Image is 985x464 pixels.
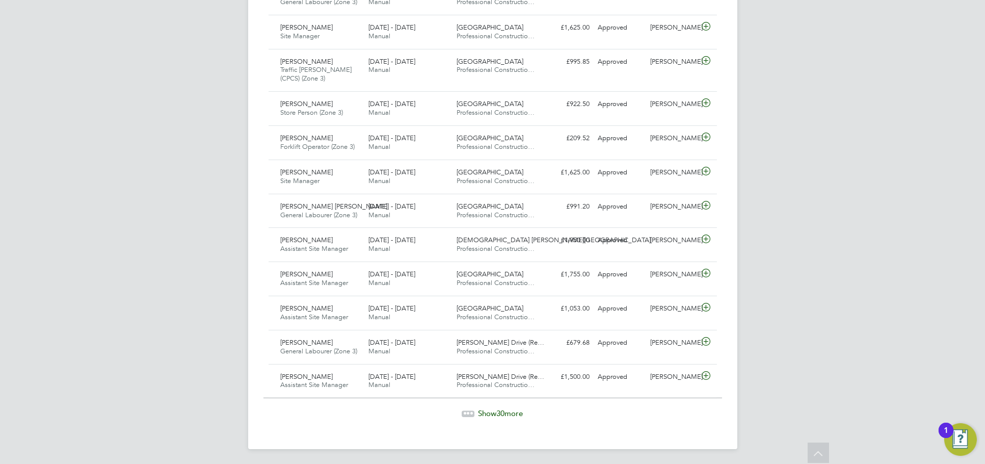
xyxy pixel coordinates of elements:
[368,142,390,151] span: Manual
[646,130,699,147] div: [PERSON_NAME]
[541,54,594,70] div: £995.85
[541,369,594,385] div: £1,500.00
[281,244,349,253] span: Assistant Site Manager
[368,278,390,287] span: Manual
[457,347,535,355] span: Professional Constructio…
[281,99,333,108] span: [PERSON_NAME]
[594,19,647,36] div: Approved
[457,244,535,253] span: Professional Constructio…
[457,211,535,219] span: Professional Constructio…
[281,108,343,117] span: Store Person (Zone 3)
[281,202,388,211] span: [PERSON_NAME] [PERSON_NAME]
[281,32,320,40] span: Site Manager
[541,300,594,317] div: £1,053.00
[368,134,415,142] span: [DATE] - [DATE]
[457,338,544,347] span: [PERSON_NAME] Drive (Re…
[457,134,523,142] span: [GEOGRAPHIC_DATA]
[457,202,523,211] span: [GEOGRAPHIC_DATA]
[646,232,699,249] div: [PERSON_NAME]
[368,313,390,321] span: Manual
[457,313,535,321] span: Professional Constructio…
[594,198,647,215] div: Approved
[457,270,523,278] span: [GEOGRAPHIC_DATA]
[944,423,977,456] button: Open Resource Center, 1 new notification
[457,168,523,176] span: [GEOGRAPHIC_DATA]
[281,23,333,32] span: [PERSON_NAME]
[541,164,594,181] div: £1,625.00
[541,19,594,36] div: £1,625.00
[281,176,320,185] span: Site Manager
[594,96,647,113] div: Approved
[457,99,523,108] span: [GEOGRAPHIC_DATA]
[368,304,415,313] span: [DATE] - [DATE]
[281,270,333,278] span: [PERSON_NAME]
[457,304,523,313] span: [GEOGRAPHIC_DATA]
[281,338,333,347] span: [PERSON_NAME]
[368,338,415,347] span: [DATE] - [DATE]
[281,236,333,244] span: [PERSON_NAME]
[457,236,651,244] span: [DEMOGRAPHIC_DATA] [PERSON_NAME][GEOGRAPHIC_DATA]
[457,176,535,185] span: Professional Constructio…
[368,32,390,40] span: Manual
[594,334,647,351] div: Approved
[646,164,699,181] div: [PERSON_NAME]
[457,278,535,287] span: Professional Constructio…
[457,32,535,40] span: Professional Constructio…
[281,347,358,355] span: General Labourer (Zone 3)
[457,372,544,381] span: [PERSON_NAME] Drive (Re…
[368,380,390,389] span: Manual
[281,278,349,287] span: Assistant Site Manager
[281,313,349,321] span: Assistant Site Manager
[281,142,355,151] span: Forklift Operator (Zone 3)
[457,65,535,74] span: Professional Constructio…
[281,372,333,381] span: [PERSON_NAME]
[497,408,505,418] span: 30
[457,142,535,151] span: Professional Constructio…
[368,372,415,381] span: [DATE] - [DATE]
[646,54,699,70] div: [PERSON_NAME]
[281,211,358,219] span: General Labourer (Zone 3)
[368,65,390,74] span: Manual
[281,65,352,83] span: Traffic [PERSON_NAME] (CPCS) (Zone 3)
[594,266,647,283] div: Approved
[594,369,647,385] div: Approved
[541,96,594,113] div: £922.50
[368,244,390,253] span: Manual
[646,96,699,113] div: [PERSON_NAME]
[646,369,699,385] div: [PERSON_NAME]
[457,57,523,66] span: [GEOGRAPHIC_DATA]
[281,380,349,389] span: Assistant Site Manager
[646,300,699,317] div: [PERSON_NAME]
[457,23,523,32] span: [GEOGRAPHIC_DATA]
[646,198,699,215] div: [PERSON_NAME]
[281,57,333,66] span: [PERSON_NAME]
[594,130,647,147] div: Approved
[646,19,699,36] div: [PERSON_NAME]
[944,430,948,444] div: 1
[368,108,390,117] span: Manual
[368,236,415,244] span: [DATE] - [DATE]
[594,54,647,70] div: Approved
[594,232,647,249] div: Approved
[541,232,594,249] div: £1,950.00
[281,134,333,142] span: [PERSON_NAME]
[541,334,594,351] div: £679.68
[368,176,390,185] span: Manual
[368,347,390,355] span: Manual
[281,304,333,313] span: [PERSON_NAME]
[368,99,415,108] span: [DATE] - [DATE]
[368,57,415,66] span: [DATE] - [DATE]
[646,266,699,283] div: [PERSON_NAME]
[368,168,415,176] span: [DATE] - [DATE]
[541,130,594,147] div: £209.52
[541,266,594,283] div: £1,755.00
[646,334,699,351] div: [PERSON_NAME]
[368,270,415,278] span: [DATE] - [DATE]
[281,168,333,176] span: [PERSON_NAME]
[478,408,523,418] span: Show more
[368,211,390,219] span: Manual
[594,164,647,181] div: Approved
[457,108,535,117] span: Professional Constructio…
[368,202,415,211] span: [DATE] - [DATE]
[457,380,535,389] span: Professional Constructio…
